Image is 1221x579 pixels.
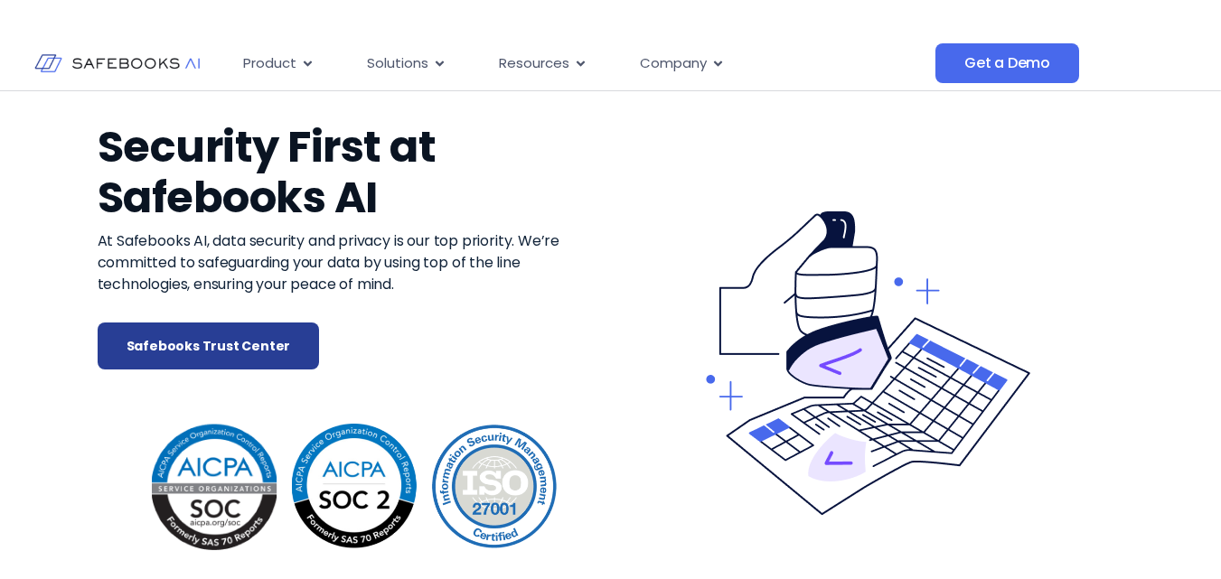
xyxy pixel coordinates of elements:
span: Solutions [367,53,428,74]
span: Safebooks Trust Center [127,337,291,355]
nav: Menu [229,46,935,81]
h2: Security First at Safebooks AI [98,122,611,223]
img: Safebooks Security 2 [703,199,1032,528]
span: Company [640,53,707,74]
div: Menu Toggle [229,46,935,81]
span: Resources [499,53,569,74]
p: At Safebooks AI, data security and privacy is our top priority. We’re committed to safeguarding y... [98,230,611,295]
span: Get a Demo [964,54,1050,72]
a: Safebooks Trust Center [98,322,320,369]
img: Safebooks Security 1 [152,424,557,550]
a: Get a Demo [935,43,1079,83]
span: Product [243,53,296,74]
